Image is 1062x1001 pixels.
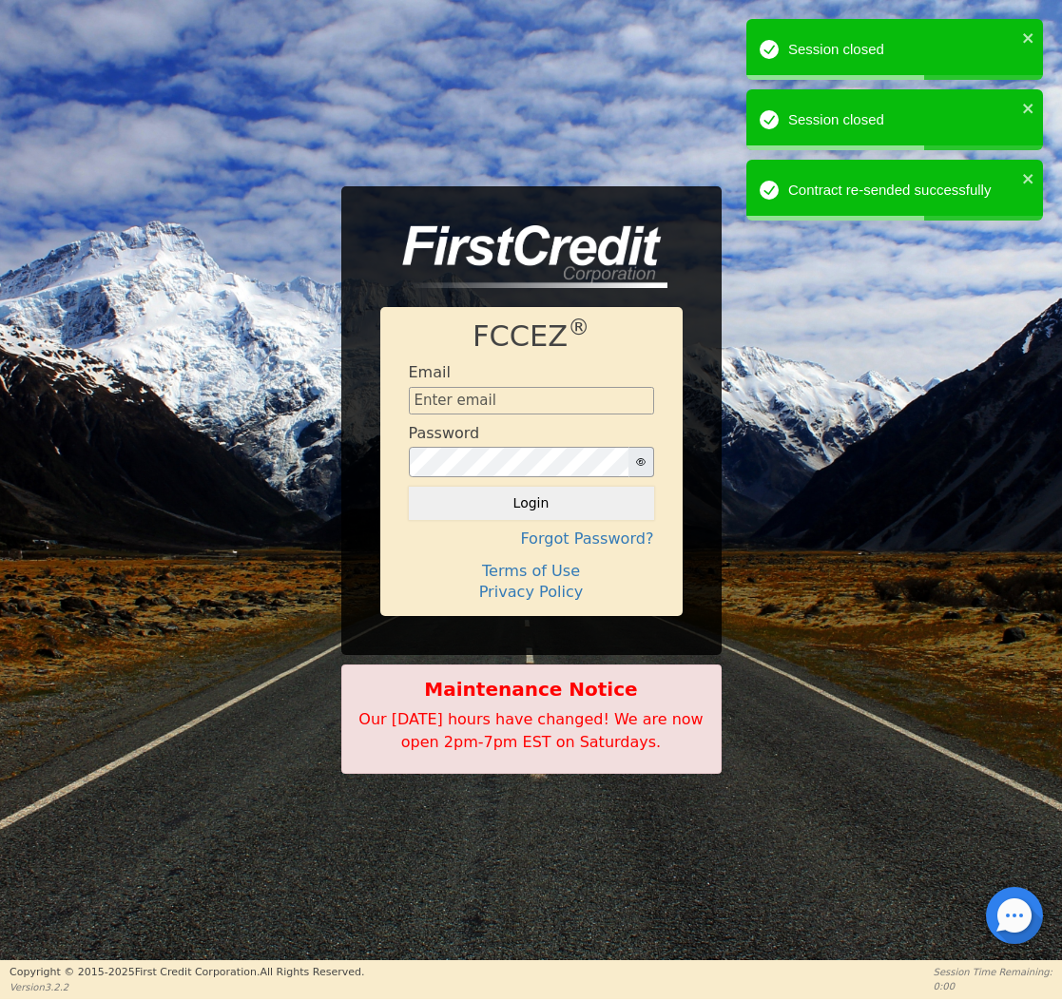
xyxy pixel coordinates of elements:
[409,363,451,381] h4: Email
[380,225,667,288] img: logo-CMu_cnol.png
[409,562,654,580] h4: Terms of Use
[352,675,711,703] b: Maintenance Notice
[934,979,1052,993] p: 0:00
[568,315,589,339] sup: ®
[1022,167,1035,189] button: close
[409,487,654,519] button: Login
[10,980,364,994] p: Version 3.2.2
[1022,97,1035,119] button: close
[934,965,1052,979] p: Session Time Remaining:
[10,965,364,981] p: Copyright © 2015- 2025 First Credit Corporation.
[1022,27,1035,48] button: close
[788,39,1016,61] div: Session closed
[788,180,1016,202] div: Contract re-sended successfully
[409,424,480,442] h4: Password
[409,583,654,601] h4: Privacy Policy
[409,447,629,477] input: password
[409,529,654,548] h4: Forgot Password?
[358,710,703,751] span: Our [DATE] hours have changed! We are now open 2pm-7pm EST on Saturdays.
[409,319,654,355] h1: FCCEZ
[788,109,1016,131] div: Session closed
[409,387,654,415] input: Enter email
[260,966,364,978] span: All Rights Reserved.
